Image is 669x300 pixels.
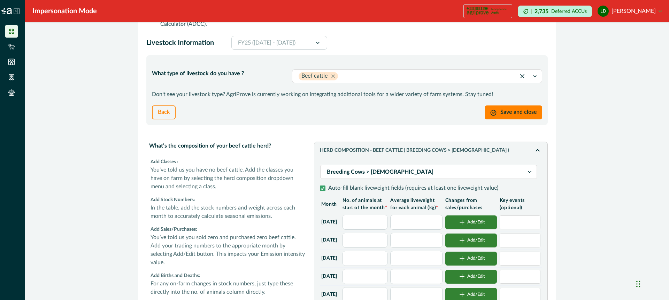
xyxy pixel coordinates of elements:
[151,204,306,220] p: In the table, add the stock numbers and weight across each month to accurately calculate seasonal...
[330,73,337,80] div: Remove Beef cattle
[321,237,337,244] p: [DATE]
[598,3,662,19] button: leonie doran[PERSON_NAME]
[321,255,337,262] p: [DATE]
[152,90,542,98] p: Don’t see your livestock type? AgriProve is currently working on integrating additional tools for...
[320,146,542,155] button: HERD COMPOSITION - Beef cattle ( Breeding Cows > [DEMOGRAPHIC_DATA] )
[467,6,489,17] img: certification logo
[321,291,337,298] p: [DATE]
[32,6,97,16] div: Impersonation Mode
[390,197,442,212] p: Average liveweight for each animal (kg)
[152,69,286,78] p: What type of livestock do you have ?
[301,73,328,79] span: Beef cattle
[151,226,306,233] p: Add Sales/Purchases:
[445,197,497,212] p: Changes from sales/purchases
[491,8,509,15] p: Independent Audit
[328,185,498,191] p: Auto-fill blank liveweight fields (requires at least one liveweight value)
[152,105,176,119] button: Back
[146,39,214,47] p: Livestock Information
[151,196,306,204] p: Add Stock Numbers:
[321,219,337,226] p: [DATE]
[151,166,306,191] p: You've told us you have no beef cattle. Add the classes you have on farm by selecting the herd co...
[634,267,669,300] iframe: Chat Widget
[321,201,340,208] p: Month
[321,273,337,280] p: [DATE]
[151,233,306,267] p: You’ve told us you sold zero and purchased zero beef cattle. Add your trading numbers to the appr...
[320,148,533,153] p: HERD COMPOSITION - Beef cattle ( Breeding Cows > [DEMOGRAPHIC_DATA] )
[445,215,497,229] button: Add/Edit
[343,197,388,212] p: No. of animals at start of the month
[445,252,497,266] button: Add/Edit
[445,234,497,247] button: Add/Edit
[151,272,306,279] p: Add Births and Deaths:
[151,279,306,296] p: For any on-farm changes in stock numbers, just type these directly into the no. of animals column...
[151,158,306,166] p: Add Classes :
[146,139,308,153] p: What’s the composition of your beef cattle herd?
[445,270,497,284] button: Add/Edit
[636,274,640,294] div: Drag
[551,9,587,14] p: Deferred ACCUs
[500,197,540,212] p: Key events (optional)
[517,71,528,82] div: Clear selected options
[535,9,548,14] p: 2,735
[485,105,542,119] button: Save and close
[1,8,12,14] img: Logo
